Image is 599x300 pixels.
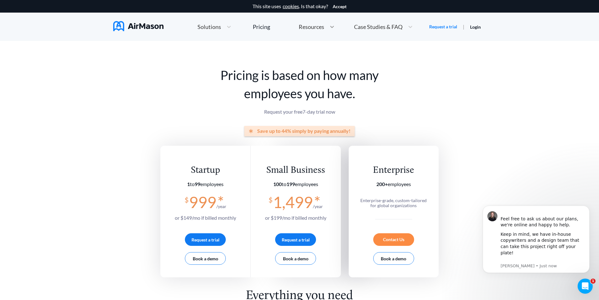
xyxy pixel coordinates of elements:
[160,66,439,103] h1: Pricing is based on how many employees you have.
[175,215,236,221] span: or $ 149 /mo if billed monthly
[160,109,439,115] p: Request your free 7 -day trial now
[265,215,326,221] span: or $ 199 /mo if billed monthly
[175,165,236,176] div: Startup
[253,21,270,32] a: Pricing
[253,24,270,30] div: Pricing
[591,279,596,284] span: 1
[273,193,313,212] span: 1,499
[275,233,316,246] button: Request a trial
[429,24,457,30] a: Request a trial
[360,198,427,208] span: Enterprise-grade, custom-tailored for global organizations
[273,181,295,187] span: to
[185,252,226,265] button: Book a demo
[333,4,347,9] button: Accept cookies
[286,181,295,187] b: 199
[275,252,316,265] button: Book a demo
[113,21,164,31] img: AirMason Logo
[195,181,200,187] b: 99
[185,193,189,204] span: $
[265,181,326,187] section: employees
[283,3,299,9] a: cookies
[578,279,593,294] iframe: Intercom live chat
[189,193,216,212] span: 999
[265,165,326,176] div: Small Business
[299,24,324,30] span: Resources
[470,24,481,30] a: Login
[175,181,236,187] section: employees
[473,204,599,297] iframe: Intercom notifications message
[187,181,200,187] span: to
[357,181,430,187] section: employees
[197,24,221,30] span: Solutions
[376,181,388,187] b: 200+
[185,233,226,246] button: Request a trial
[257,128,351,134] span: Save up to 44% simply by paying annually!
[373,233,414,246] div: Contact Us
[187,181,190,187] b: 1
[273,181,282,187] b: 100
[373,252,414,265] button: Book a demo
[357,165,430,176] div: Enterprise
[269,193,273,204] span: $
[463,24,464,30] span: |
[354,24,402,30] span: Case Studies & FAQ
